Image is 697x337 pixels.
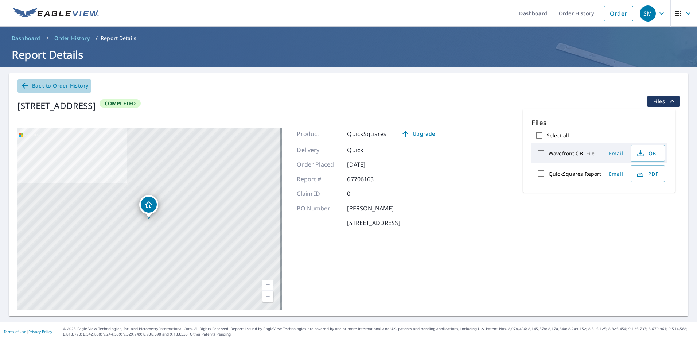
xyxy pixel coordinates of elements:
p: 67706163 [347,175,391,183]
span: Completed [100,100,140,107]
div: SM [640,5,656,22]
span: Email [607,170,625,177]
p: PO Number [297,204,340,213]
nav: breadcrumb [9,32,688,44]
p: Files [531,118,667,128]
p: 0 [347,189,391,198]
p: [STREET_ADDRESS] [347,218,400,227]
p: © 2025 Eagle View Technologies, Inc. and Pictometry International Corp. All Rights Reserved. Repo... [63,326,693,337]
a: Terms of Use [4,329,26,334]
li: / [96,34,98,43]
div: [STREET_ADDRESS] [17,99,96,112]
span: Back to Order History [20,81,88,90]
button: filesDropdownBtn-67706163 [647,96,680,107]
button: PDF [631,165,665,182]
p: | [4,329,52,334]
span: Email [607,150,625,157]
p: Report Details [101,35,136,42]
p: QuickSquares [347,129,386,138]
span: Files [653,97,677,106]
p: [PERSON_NAME] [347,204,394,213]
a: Privacy Policy [28,329,52,334]
p: Product [297,129,340,138]
span: Order History [54,35,90,42]
span: Dashboard [12,35,40,42]
a: Dashboard [9,32,43,44]
p: Quick [347,146,391,154]
a: Back to Order History [17,79,91,93]
div: Dropped pin, building 1, Residential property, 1405 Harbor Dr NW Canton, OH 44708 [139,195,158,218]
li: / [46,34,48,43]
p: Report # [297,175,340,183]
a: Upgrade [395,128,441,140]
p: Delivery [297,146,340,154]
label: QuickSquares Report [549,170,601,177]
label: Select all [547,132,569,139]
a: Current Level 17, Zoom In [262,280,273,291]
button: Email [604,168,628,179]
a: Order History [51,32,93,44]
img: EV Logo [13,8,99,19]
a: Order [604,6,633,21]
button: OBJ [631,145,665,162]
p: [DATE] [347,160,391,169]
span: OBJ [635,149,659,158]
span: Upgrade [400,129,436,138]
h1: Report Details [9,47,688,62]
a: Current Level 17, Zoom Out [262,291,273,302]
span: PDF [635,169,659,178]
p: Order Placed [297,160,340,169]
p: Claim ID [297,189,340,198]
label: Wavefront OBJ File [549,150,595,157]
button: Email [604,148,628,159]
